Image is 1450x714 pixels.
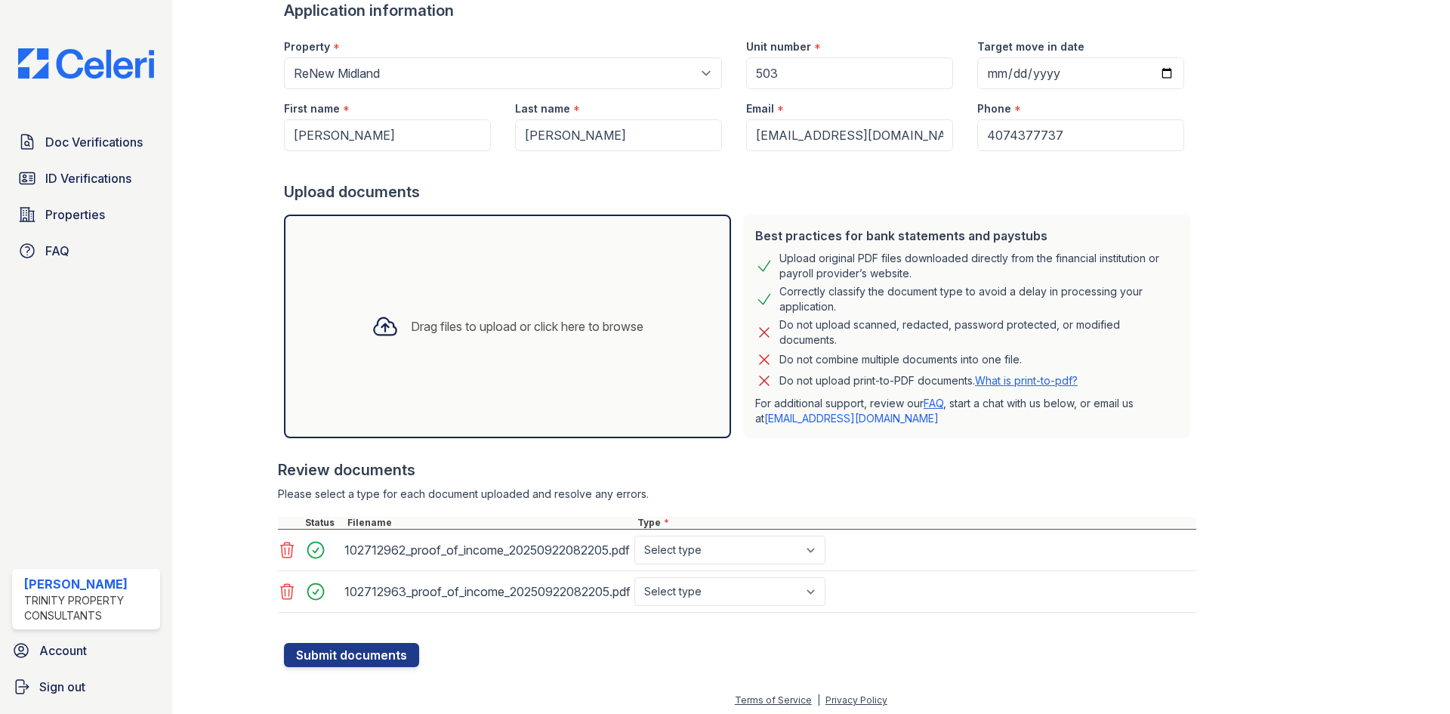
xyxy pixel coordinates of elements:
a: Doc Verifications [12,127,160,157]
div: Please select a type for each document uploaded and resolve any errors. [278,487,1196,502]
img: CE_Logo_Blue-a8612792a0a2168367f1c8372b55b34899dd931a85d93a1a3d3e32e68fde9ad4.png [6,48,166,79]
a: Privacy Policy [825,694,887,706]
div: Do not combine multiple documents into one file. [779,351,1022,369]
div: Type [634,517,1196,529]
div: Status [302,517,344,529]
label: Email [746,101,774,116]
div: Review documents [278,459,1196,481]
a: Terms of Service [735,694,812,706]
div: 102712963_proof_of_income_20250922082205.pdf [344,580,628,604]
a: FAQ [12,236,160,266]
label: Unit number [746,39,811,54]
div: Best practices for bank statements and paystubs [755,227,1178,245]
label: Phone [977,101,1011,116]
a: What is print-to-pdf? [975,374,1078,387]
a: Account [6,635,166,666]
div: Do not upload scanned, redacted, password protected, or modified documents. [779,317,1178,348]
div: Upload original PDF files downloaded directly from the financial institution or payroll provider’... [779,251,1178,281]
label: Property [284,39,330,54]
div: | [817,694,820,706]
p: For additional support, review our , start a chat with us below, or email us at [755,396,1178,426]
div: Correctly classify the document type to avoid a delay in processing your application. [779,284,1178,314]
span: FAQ [45,242,69,260]
a: [EMAIL_ADDRESS][DOMAIN_NAME] [764,412,939,425]
span: ID Verifications [45,169,131,187]
span: Doc Verifications [45,133,143,151]
button: Submit documents [284,643,419,667]
label: Target move in date [977,39,1084,54]
span: Account [39,641,87,660]
div: Filename [344,517,634,529]
span: Properties [45,206,105,224]
div: Drag files to upload or click here to browse [411,317,643,335]
span: Sign out [39,678,85,696]
div: [PERSON_NAME] [24,575,154,593]
p: Do not upload print-to-PDF documents. [779,373,1078,388]
div: Trinity Property Consultants [24,593,154,623]
a: Sign out [6,672,166,702]
label: First name [284,101,340,116]
div: 102712962_proof_of_income_20250922082205.pdf [344,538,628,562]
a: Properties [12,199,160,230]
a: ID Verifications [12,163,160,193]
label: Last name [515,101,570,116]
div: Upload documents [284,181,1196,202]
a: FAQ [924,397,943,410]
